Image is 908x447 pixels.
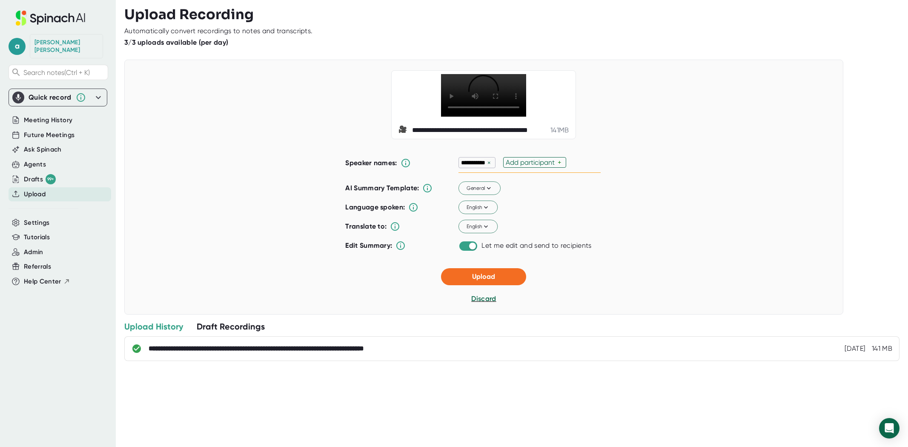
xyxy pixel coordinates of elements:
span: English [467,223,490,230]
b: Translate to: [345,222,387,230]
div: 141 MB [550,126,569,135]
span: Upload [472,272,495,281]
b: Edit Summary: [345,241,392,249]
button: Discard [471,294,496,304]
span: Search notes (Ctrl + K) [23,69,90,77]
div: × [485,159,493,167]
div: Upload History [124,321,183,332]
button: English [458,201,498,215]
button: Drafts 99+ [24,174,56,184]
span: General [467,184,493,192]
button: Upload [441,268,526,285]
button: Ask Spinach [24,145,62,155]
span: Discard [471,295,496,303]
button: Help Center [24,277,70,287]
div: Quick record [12,89,103,106]
div: 141 MB [872,344,892,353]
div: Open Intercom Messenger [879,418,899,438]
button: English [458,220,498,234]
div: 99+ [46,174,56,184]
div: Add participant [506,158,558,166]
button: Referrals [24,262,51,272]
div: Draft Recordings [197,321,265,332]
button: General [458,182,501,195]
div: Drafts [24,174,56,184]
button: Tutorials [24,232,50,242]
button: Admin [24,247,43,257]
h3: Upload Recording [124,6,899,23]
div: Quick record [29,93,72,102]
b: Language spoken: [345,203,405,211]
button: Settings [24,218,50,228]
b: AI Summary Template: [345,184,419,192]
span: video [398,125,409,135]
span: a [9,38,26,55]
b: Speaker names: [345,159,397,167]
button: Upload [24,189,46,199]
div: Let me edit and send to recipients [481,241,591,250]
span: English [467,203,490,211]
button: Meeting History [24,115,72,125]
div: Automatically convert recordings to notes and transcripts. [124,27,312,35]
div: 6/6/2025, 2:30:23 PM [845,344,865,353]
span: Help Center [24,277,61,287]
button: Future Meetings [24,130,74,140]
b: 3/3 uploads available (per day) [124,38,228,46]
div: + [558,158,564,166]
button: Agents [24,160,46,169]
div: Anna Strejc [34,39,98,54]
